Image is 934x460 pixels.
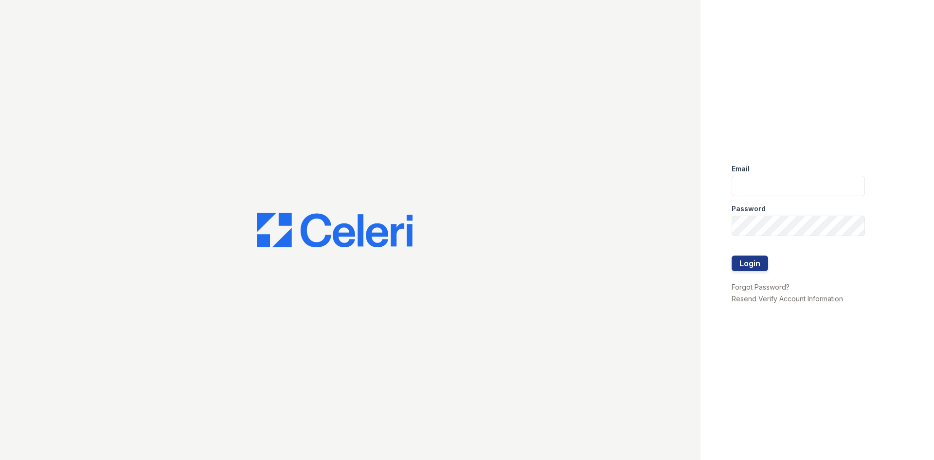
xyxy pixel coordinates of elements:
[732,294,843,303] a: Resend Verify Account Information
[732,256,768,271] button: Login
[732,164,750,174] label: Email
[257,213,413,248] img: CE_Logo_Blue-a8612792a0a2168367f1c8372b55b34899dd931a85d93a1a3d3e32e68fde9ad4.png
[732,204,766,214] label: Password
[732,283,790,291] a: Forgot Password?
